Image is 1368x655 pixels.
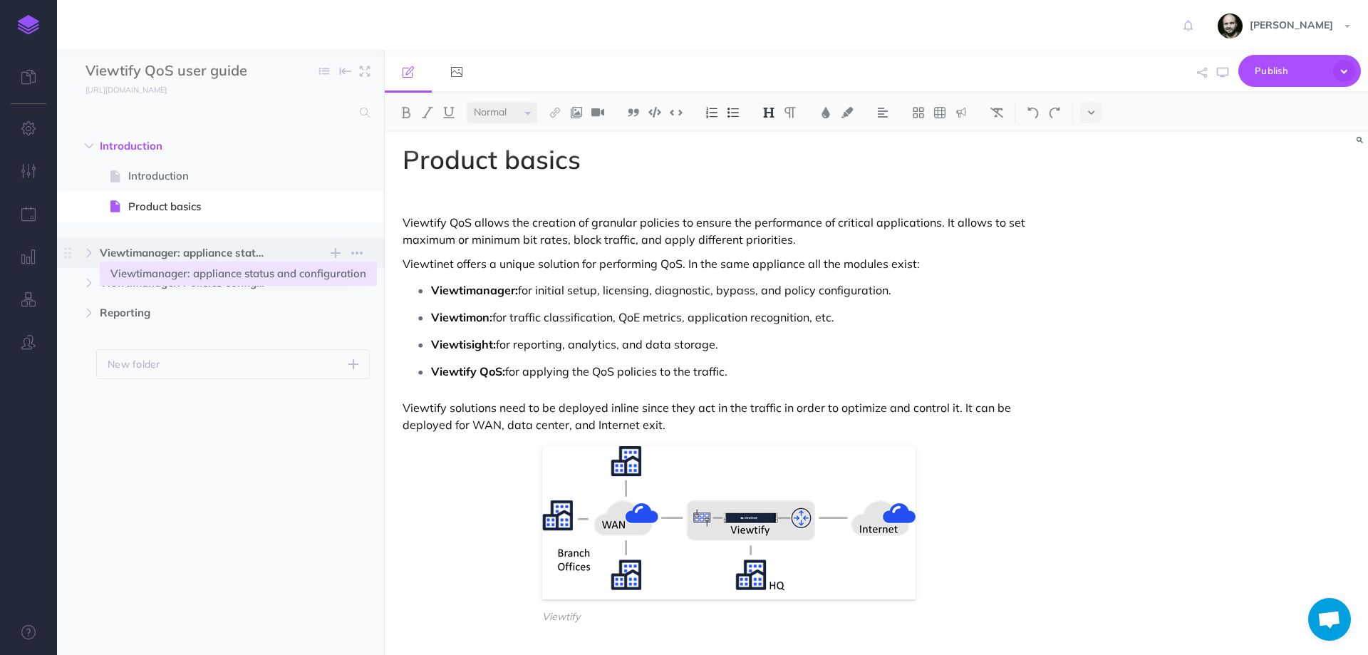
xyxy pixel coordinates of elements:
img: Text color button [819,107,832,118]
strong: Viewtimanager: [431,283,518,297]
img: Underline button [442,107,455,118]
img: Create table button [933,107,946,118]
img: Add image button [570,107,583,118]
input: Search [85,100,351,125]
span: [PERSON_NAME] [1243,19,1340,31]
span: Product basics [128,198,299,215]
p: for reporting, analytics, and data storage. [431,334,1055,355]
img: logo-mark.svg [18,15,39,35]
strong: Viewtisight: [431,337,496,351]
span: Publish [1255,60,1326,82]
span: Introduction [128,167,299,185]
p: Viewtinet offers a unique solution for performing QoS. In the same appliance all the modules exist: [403,255,1055,272]
img: Viewtify [542,446,916,599]
button: New folder [96,349,370,379]
p: for traffic classification, QoE metrics, application recognition, etc. [431,306,1055,328]
strong: Viewtimon: [431,310,492,324]
img: Clear styles button [990,107,1003,118]
img: Undo [1027,107,1040,118]
button: Publish [1238,55,1361,87]
img: Ordered list button [705,107,718,118]
strong: Viewtify QoS: [431,364,505,378]
span: Viewtimanager: appliance status and configuration [100,244,281,262]
img: Blockquote button [627,107,640,118]
img: Unordered list button [727,107,740,118]
a: [URL][DOMAIN_NAME] [57,82,181,96]
input: Documentation Name [85,61,253,82]
img: fYsxTL7xyiRwVNfLOwtv2ERfMyxBnxhkboQPdXU4.jpeg [1218,14,1243,38]
p: New folder [108,356,160,372]
span: Reporting [100,304,281,321]
img: Headings dropdown button [762,107,775,118]
img: Link button [549,107,561,118]
img: Inline code button [670,107,683,118]
img: Text background color button [841,107,854,118]
img: Code block button [648,107,661,118]
div: Chat abierto [1308,598,1351,641]
img: Paragraph button [784,107,797,118]
span: Viewtimanager: Policies configuration [100,274,281,292]
img: Add video button [591,107,604,118]
p: Viewtify QoS allows the creation of granular policies to ensure the performance of critical appli... [403,214,1055,248]
p: Viewtify solutions need to be deployed inline since they act in the traffic in order to optimize ... [403,399,1055,433]
small: [URL][DOMAIN_NAME] [85,85,167,95]
h1: Product basics [403,145,1055,174]
img: Italic button [421,107,434,118]
span: Introduction [100,138,281,155]
figcaption: Viewtify [542,610,916,623]
img: Redo [1048,107,1061,118]
p: for initial setup, licensing, diagnostic, bypass, and policy configuration. [431,279,1055,301]
img: Bold button [400,107,413,118]
img: Alignment dropdown menu button [876,107,889,118]
p: for applying the QoS policies to the traffic. [431,361,1055,382]
img: Callout dropdown menu button [955,107,968,118]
